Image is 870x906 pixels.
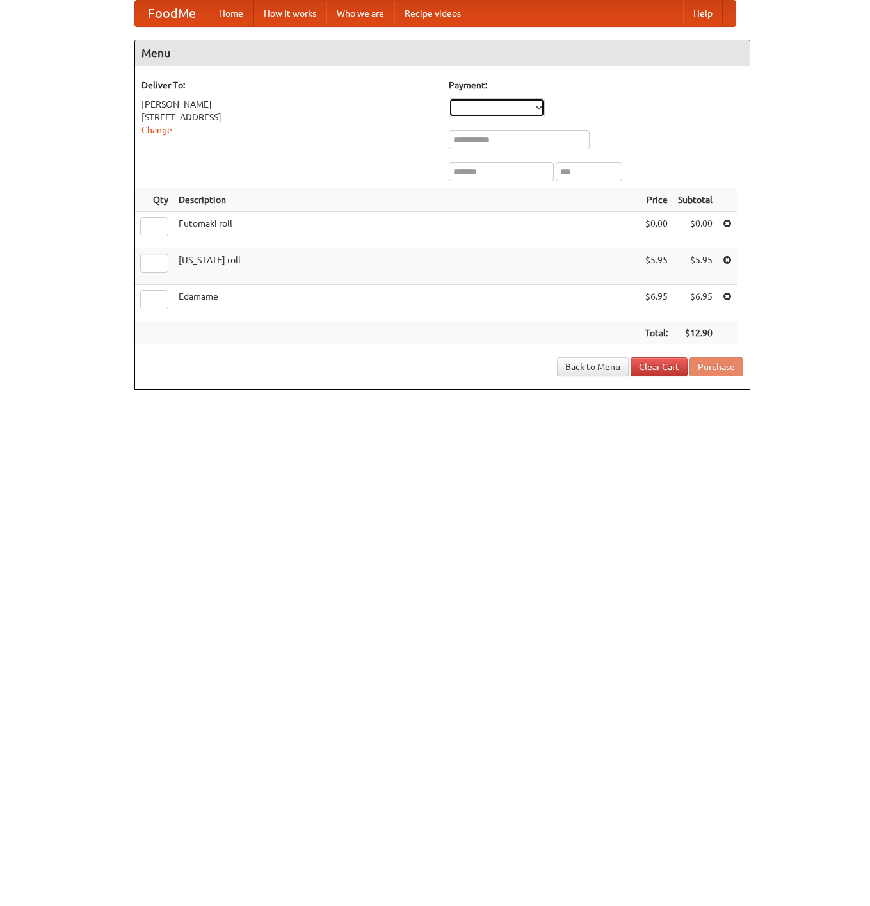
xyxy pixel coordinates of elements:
a: Clear Cart [631,357,688,376]
td: $5.95 [673,248,718,285]
th: Subtotal [673,188,718,212]
td: $0.00 [673,212,718,248]
td: $0.00 [640,212,673,248]
a: Back to Menu [557,357,629,376]
td: $6.95 [640,285,673,321]
th: $12.90 [673,321,718,345]
button: Purchase [689,357,743,376]
div: [STREET_ADDRESS] [141,111,436,124]
a: Help [683,1,723,26]
a: How it works [254,1,326,26]
h4: Menu [135,40,750,66]
h5: Payment: [449,79,743,92]
a: Who we are [326,1,394,26]
th: Qty [135,188,173,212]
th: Price [640,188,673,212]
td: Futomaki roll [173,212,640,248]
td: Edamame [173,285,640,321]
h5: Deliver To: [141,79,436,92]
a: Home [209,1,254,26]
td: [US_STATE] roll [173,248,640,285]
th: Description [173,188,640,212]
td: $5.95 [640,248,673,285]
td: $6.95 [673,285,718,321]
a: Recipe videos [394,1,471,26]
a: Change [141,125,172,135]
div: [PERSON_NAME] [141,98,436,111]
th: Total: [640,321,673,345]
a: FoodMe [135,1,209,26]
